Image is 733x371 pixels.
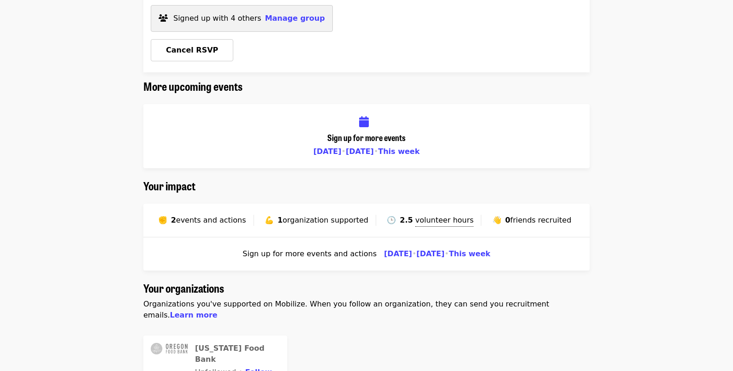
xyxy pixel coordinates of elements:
h4: [US_STATE] Food Bank [195,343,280,365]
span: Manage group [265,14,325,23]
span: • [342,147,346,156]
a: This week [378,147,420,156]
strong: 0 [505,216,510,224]
a: [DATE] [346,147,374,156]
span: events and actions [176,216,246,224]
strong: 2 [171,216,176,224]
span: raised fist emoji [158,216,167,224]
span: • [444,249,449,258]
span: friends recruited [510,216,572,224]
span: Sign up for more events [327,131,406,143]
i: calendar icon [359,115,369,129]
i: users icon [159,14,168,23]
span: Organizations you've supported on Mobilize. When you follow an organization, they can send you re... [143,300,549,319]
img: Oregon Food Bank Logo [151,343,188,354]
span: • [412,249,416,258]
span: Cancel RSVP [166,46,218,54]
a: This week [449,249,491,258]
a: [DATE] [313,147,342,156]
span: Your organizations [143,280,224,296]
button: Cancel RSVP [151,39,233,61]
strong: 2.5 [400,216,413,224]
span: Sign up for more events and actions [242,248,377,259]
span: More upcoming events [143,78,242,94]
span: waving hand emoji [492,216,502,224]
a: Learn more [170,311,218,319]
strong: 1 [278,216,283,224]
span: organization supported [283,216,368,224]
span: Signed up with 4 others [173,14,261,23]
span: flexed biceps emoji [265,216,274,224]
span: Includes shifts from all organizations you've supported through Mobilize. Calculated based on shi... [413,216,474,227]
button: Manage group [265,13,325,24]
span: • [374,147,378,156]
span: Your impact [143,177,195,194]
a: [DATE] [416,249,444,258]
a: [DATE] [384,249,412,258]
span: clock face three o'clock emoji [387,216,396,224]
span: volunteer hours [415,216,474,224]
